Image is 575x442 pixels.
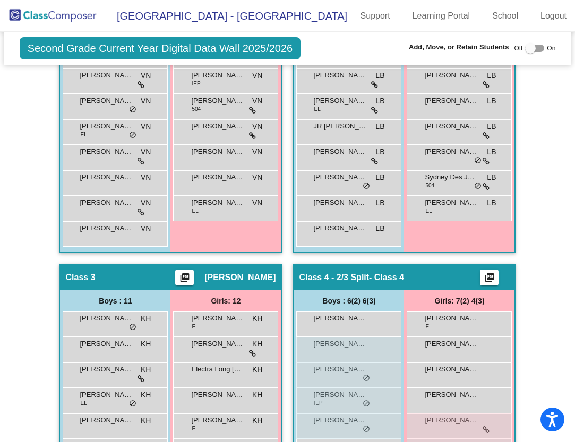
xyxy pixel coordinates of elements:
[313,389,366,400] span: [PERSON_NAME]
[425,364,478,375] span: [PERSON_NAME]
[487,146,496,158] span: LB
[191,339,244,349] span: [PERSON_NAME]
[375,146,384,158] span: LB
[191,197,244,208] span: [PERSON_NAME]
[80,364,133,375] span: [PERSON_NAME]
[363,182,370,190] span: do_not_disturb_alt
[313,172,366,183] span: [PERSON_NAME] [PERSON_NAME]
[192,323,198,331] span: EL
[65,272,95,283] span: Class 3
[80,399,87,407] span: EL
[80,313,133,324] span: [PERSON_NAME]
[425,415,478,426] span: [PERSON_NAME]
[106,7,347,24] span: [GEOGRAPHIC_DATA] - [GEOGRAPHIC_DATA]
[483,272,496,287] mat-icon: picture_as_pdf
[313,364,366,375] span: [PERSON_NAME]
[425,70,478,81] span: [PERSON_NAME]
[313,96,366,106] span: [PERSON_NAME]
[252,415,262,426] span: KH
[191,96,244,106] span: [PERSON_NAME]
[375,70,384,81] span: LB
[363,400,370,408] span: do_not_disturb_alt
[474,157,482,165] span: do_not_disturb_alt
[80,339,133,349] span: [PERSON_NAME] [PERSON_NAME]
[363,374,370,383] span: do_not_disturb_alt
[204,272,276,283] span: [PERSON_NAME]
[313,223,366,233] span: [PERSON_NAME]
[191,172,244,183] span: [PERSON_NAME]
[375,121,384,132] span: LB
[141,121,151,132] span: VN
[313,313,366,324] span: [PERSON_NAME]
[252,146,262,158] span: VN
[487,70,496,81] span: LB
[141,197,151,209] span: VN
[80,70,133,81] span: [PERSON_NAME]
[80,146,133,157] span: [PERSON_NAME]
[141,70,151,81] span: VN
[404,7,479,24] a: Learning Portal
[375,96,384,107] span: LB
[425,313,478,324] span: [PERSON_NAME]
[409,42,509,53] span: Add, Move, or Retain Students
[129,131,136,140] span: do_not_disturb_alt
[480,270,499,285] button: Print Students Details
[313,121,366,132] span: JR [PERSON_NAME]
[375,172,384,183] span: LB
[80,223,133,233] span: [PERSON_NAME]
[191,364,244,375] span: Electra Long [PERSON_NAME]
[425,96,478,106] span: [PERSON_NAME]
[129,400,136,408] span: do_not_disturb_alt
[80,389,133,400] span: [PERSON_NAME]
[191,146,244,157] span: [PERSON_NAME]
[375,197,384,209] span: LB
[404,290,514,311] div: Girls: 7(2) 4(3)
[487,172,496,183] span: LB
[80,172,133,183] span: [PERSON_NAME]
[80,415,133,426] span: [PERSON_NAME]
[369,272,404,283] span: - Class 4
[294,290,404,311] div: Boys : 6(2) 6(3)
[141,364,151,375] span: KH
[252,70,262,81] span: VN
[60,290,170,311] div: Boys : 11
[192,424,198,432] span: EL
[474,182,482,190] span: do_not_disturb_alt
[314,105,320,113] span: EL
[141,389,151,401] span: KH
[299,272,369,283] span: Class 4 - 2/3 Split
[547,44,555,53] span: On
[484,7,527,24] a: School
[192,80,200,88] span: IEP
[178,272,191,287] mat-icon: picture_as_pdf
[252,121,262,132] span: VN
[80,197,133,208] span: [PERSON_NAME]
[191,415,244,426] span: [PERSON_NAME]
[252,339,262,350] span: KH
[80,96,133,106] span: [PERSON_NAME]
[252,364,262,375] span: KH
[252,389,262,401] span: KH
[252,313,262,324] span: KH
[313,146,366,157] span: [PERSON_NAME]
[313,415,366,426] span: [PERSON_NAME]
[129,323,136,332] span: do_not_disturb_alt
[425,389,478,400] span: [PERSON_NAME]
[141,415,151,426] span: KH
[141,223,151,234] span: VN
[425,207,432,215] span: EL
[514,44,523,53] span: Off
[313,70,366,81] span: [PERSON_NAME]
[141,339,151,350] span: KH
[80,131,87,138] span: EL
[252,96,262,107] span: VN
[313,197,366,208] span: [PERSON_NAME] [PERSON_NAME]
[191,70,244,81] span: [PERSON_NAME]
[129,106,136,114] span: do_not_disturb_alt
[192,207,198,215] span: EL
[487,121,496,132] span: LB
[191,389,244,400] span: [PERSON_NAME]
[141,146,151,158] span: VN
[487,197,496,209] span: LB
[191,313,244,324] span: [PERSON_NAME]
